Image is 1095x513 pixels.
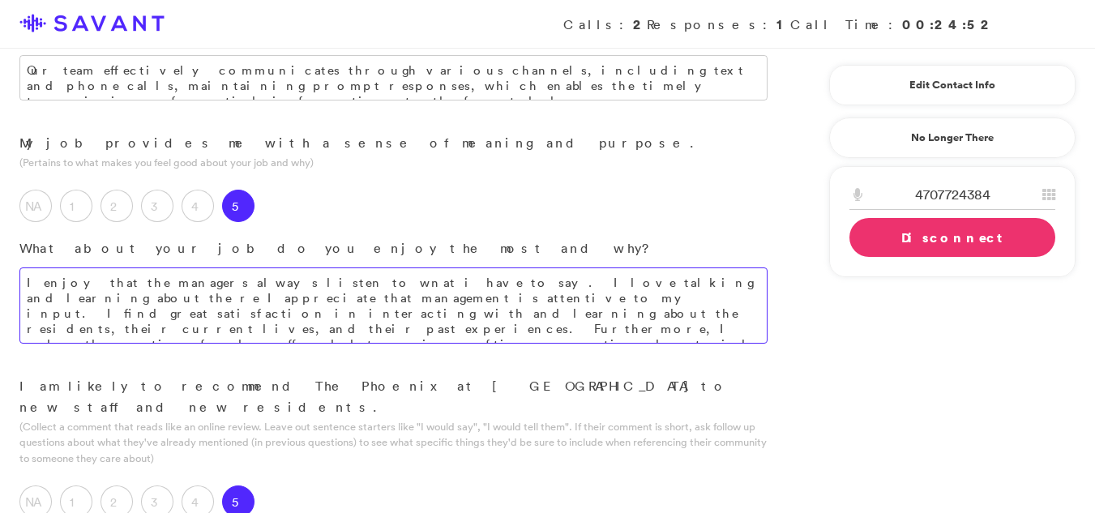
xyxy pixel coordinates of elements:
[141,190,173,222] label: 3
[19,376,768,417] p: I am likely to recommend The Phoenix at [GEOGRAPHIC_DATA] to new staff and new residents.
[222,190,255,222] label: 5
[182,190,214,222] label: 4
[19,419,768,466] p: (Collect a comment that reads like an online review. Leave out sentence starters like "I would sa...
[776,15,790,33] strong: 1
[101,190,133,222] label: 2
[19,133,768,154] p: My job provides me with a sense of meaning and purpose.
[19,190,52,222] label: NA
[19,238,768,259] p: What about your job do you enjoy the most and why?
[902,15,994,33] strong: 00:24:52
[849,72,1055,98] a: Edit Contact Info
[19,155,768,170] p: (Pertains to what makes you feel good about your job and why)
[633,15,647,33] strong: 2
[60,190,92,222] label: 1
[849,218,1055,257] a: Disconnect
[829,118,1076,158] a: No Longer There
